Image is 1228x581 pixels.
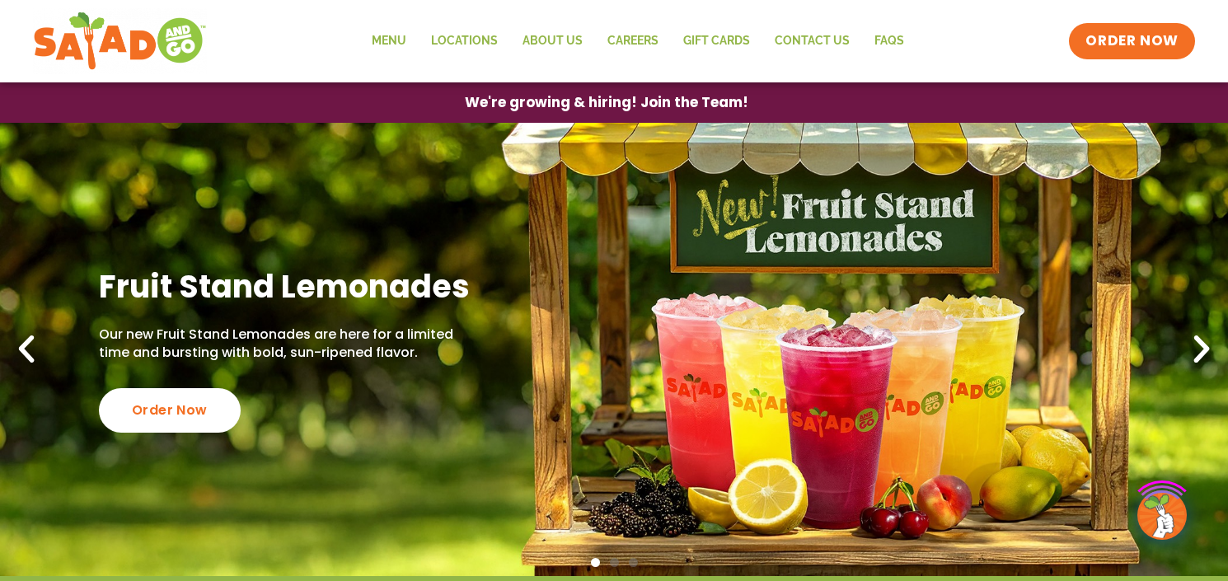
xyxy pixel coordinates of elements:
a: ORDER NOW [1069,23,1194,59]
span: We're growing & hiring! Join the Team! [465,96,748,110]
div: Order Now [99,388,241,433]
a: Locations [419,22,510,60]
a: About Us [510,22,595,60]
a: Menu [359,22,419,60]
nav: Menu [359,22,916,60]
img: new-SAG-logo-768×292 [33,8,207,74]
a: FAQs [862,22,916,60]
p: Our new Fruit Stand Lemonades are here for a limited time and bursting with bold, sun-ripened fla... [99,326,471,363]
div: Next slide [1183,331,1220,368]
a: Careers [595,22,671,60]
a: GIFT CARDS [671,22,762,60]
div: Previous slide [8,331,45,368]
h2: Fruit Stand Lemonades [99,266,471,307]
span: Go to slide 1 [591,558,600,567]
a: We're growing & hiring! Join the Team! [440,83,773,122]
a: Contact Us [762,22,862,60]
span: Go to slide 2 [610,558,619,567]
span: ORDER NOW [1085,31,1178,51]
span: Go to slide 3 [629,558,638,567]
